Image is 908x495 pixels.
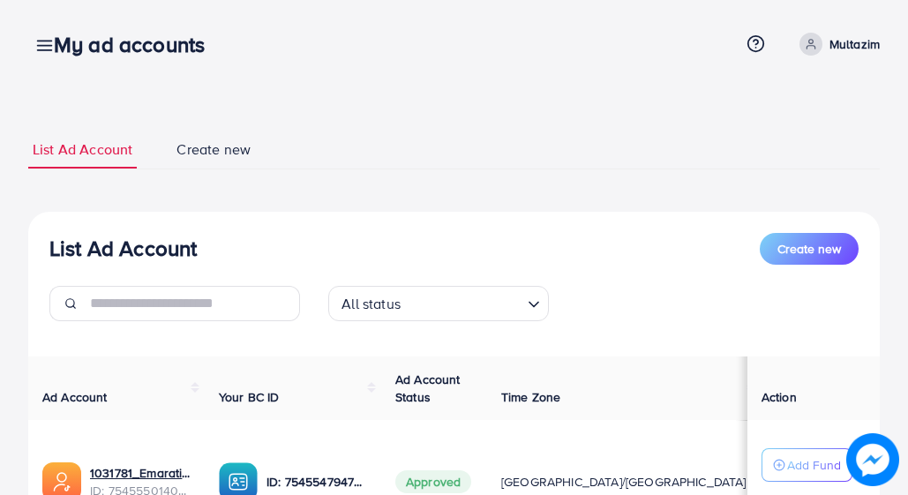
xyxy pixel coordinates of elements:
a: 1031781_Emaratix 2_1756835320982 [90,464,191,482]
div: Search for option [328,286,549,321]
button: Create new [760,233,859,265]
button: Add Fund [762,448,852,482]
span: Approved [395,470,471,493]
span: [GEOGRAPHIC_DATA]/[GEOGRAPHIC_DATA] [501,473,747,491]
span: Ad Account Status [395,371,461,406]
span: Ad Account [42,388,108,406]
h3: List Ad Account [49,236,197,261]
span: Your BC ID [219,388,280,406]
a: Multazim [792,33,880,56]
span: Action [762,388,797,406]
span: Create new [777,240,841,258]
input: Search for option [406,288,521,317]
span: Create new [176,139,251,160]
span: All status [338,291,404,317]
p: Multazim [829,34,880,55]
p: Add Fund [787,454,841,476]
img: image [846,433,899,486]
span: List Ad Account [33,139,132,160]
h3: My ad accounts [54,32,219,57]
span: Time Zone [501,388,560,406]
p: ID: 7545547947770052616 [266,471,367,492]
